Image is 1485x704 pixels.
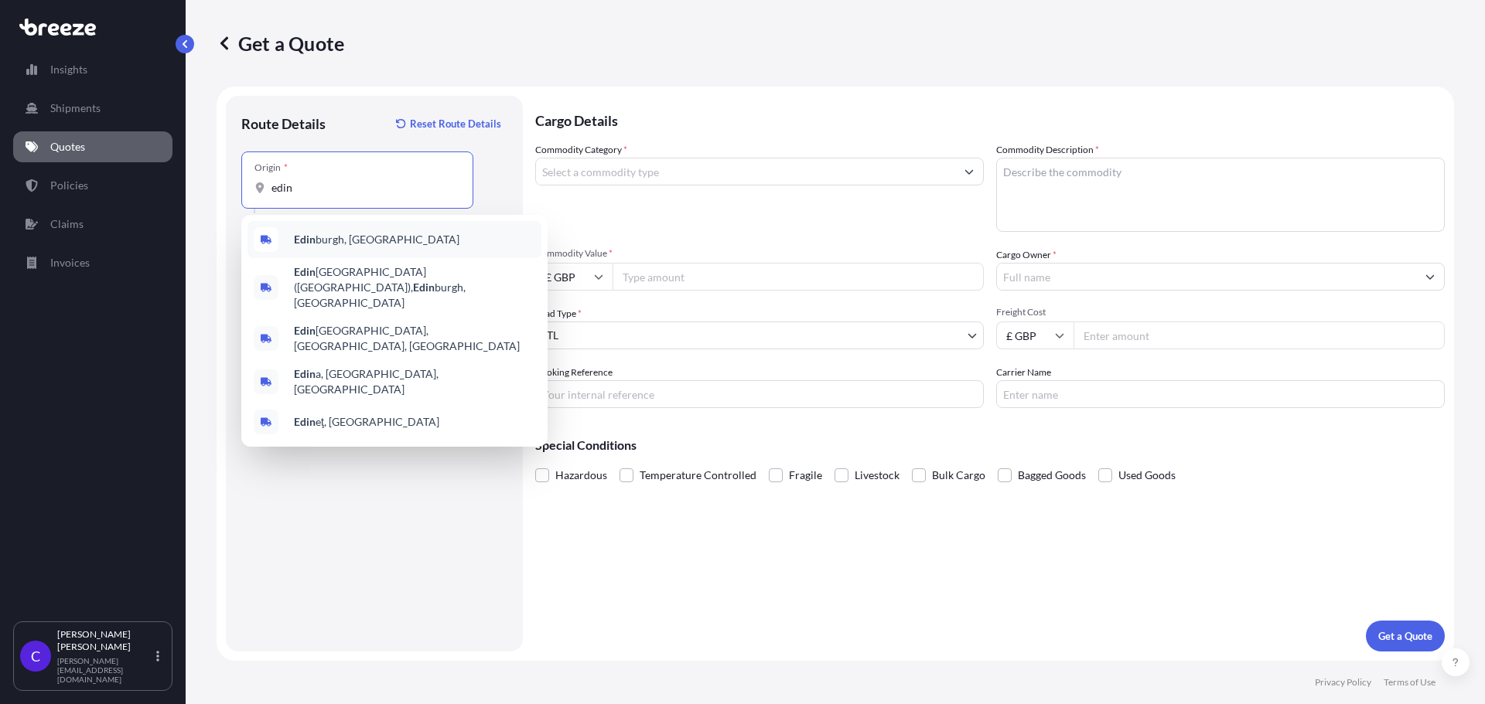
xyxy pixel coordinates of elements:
[57,628,153,653] p: [PERSON_NAME] [PERSON_NAME]
[413,281,435,294] b: Edin
[50,255,90,270] p: Invoices
[410,116,501,131] p: Reset Route Details
[535,96,1445,142] p: Cargo Details
[271,180,454,196] input: Origin
[555,464,607,487] span: Hazardous
[536,158,955,185] input: Select a commodity type
[1074,321,1445,349] input: Enter amount
[294,264,535,311] span: [GEOGRAPHIC_DATA] ([GEOGRAPHIC_DATA]), burgh, [GEOGRAPHIC_DATA]
[640,464,756,487] span: Temperature Controlled
[535,142,627,158] label: Commodity Category
[1378,628,1432,644] p: Get a Quote
[613,263,984,291] input: Type amount
[294,233,316,246] b: Edin
[535,439,1445,451] p: Special Conditions
[789,464,822,487] span: Fragile
[50,62,87,77] p: Insights
[294,366,535,397] span: a, [GEOGRAPHIC_DATA], [GEOGRAPHIC_DATA]
[996,142,1099,158] label: Commodity Description
[294,265,316,278] b: Edin
[241,114,326,133] p: Route Details
[535,247,984,260] span: Commodity Value
[217,31,344,56] p: Get a Quote
[254,162,288,174] div: Origin
[932,464,985,487] span: Bulk Cargo
[294,323,535,354] span: [GEOGRAPHIC_DATA], [GEOGRAPHIC_DATA], [GEOGRAPHIC_DATA]
[294,232,459,247] span: burgh, [GEOGRAPHIC_DATA]
[31,648,40,664] span: C
[1118,464,1176,487] span: Used Goods
[955,158,983,185] button: Show suggestions
[997,263,1416,291] input: Full name
[542,328,558,343] span: LTL
[294,415,316,428] b: Edin
[50,100,101,116] p: Shipments
[294,367,316,380] b: Edin
[996,306,1445,318] span: Freight Cost
[294,414,439,430] span: eţ, [GEOGRAPHIC_DATA]
[241,215,548,447] div: Show suggestions
[50,178,88,193] p: Policies
[57,656,153,684] p: [PERSON_NAME][EMAIL_ADDRESS][DOMAIN_NAME]
[1384,676,1435,689] p: Terms of Use
[294,324,316,337] b: Edin
[855,464,900,487] span: Livestock
[535,306,582,321] span: Load Type
[996,247,1057,263] label: Cargo Owner
[1416,263,1444,291] button: Show suggestions
[535,365,613,380] label: Booking Reference
[1315,676,1371,689] p: Privacy Policy
[50,139,85,155] p: Quotes
[535,380,984,408] input: Your internal reference
[1018,464,1086,487] span: Bagged Goods
[996,365,1051,380] label: Carrier Name
[50,216,84,232] p: Claims
[996,380,1445,408] input: Enter name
